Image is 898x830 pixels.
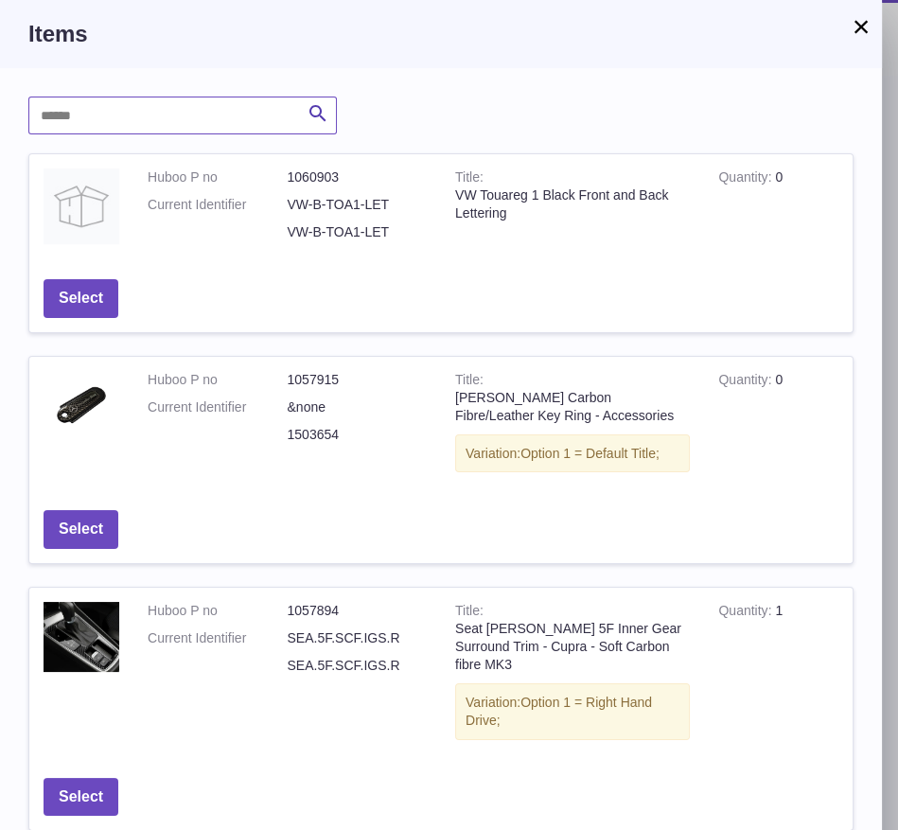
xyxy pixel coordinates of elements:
[455,372,484,392] strong: Title
[288,629,428,647] dd: SEA.5F.SCF.IGS.R
[718,372,775,392] strong: Quantity
[288,602,428,620] dd: 1057894
[44,510,118,549] button: Select
[455,434,690,473] div: Variation:
[520,446,660,461] span: Option 1 = Default Title;
[148,196,288,214] dt: Current Identifier
[148,398,288,416] dt: Current Identifier
[288,371,428,389] dd: 1057915
[718,169,775,189] strong: Quantity
[288,426,428,444] dd: 1503654
[455,620,690,674] div: Seat [PERSON_NAME] 5F Inner Gear Surround Trim - Cupra - Soft Carbon fibre MK3
[44,778,118,817] button: Select
[28,19,854,49] h3: Items
[455,603,484,623] strong: Title
[455,169,484,189] strong: Title
[704,154,853,265] td: 0
[288,657,428,675] dd: SEA.5F.SCF.IGS.R
[148,629,288,647] dt: Current Identifier
[850,15,872,38] button: ×
[455,683,690,740] div: Variation:
[148,168,288,186] dt: Huboo P no
[288,168,428,186] dd: 1060903
[455,389,690,425] div: [PERSON_NAME] Carbon Fibre/Leather Key Ring - Accessories
[704,588,853,763] td: 1
[44,168,119,244] img: VW Touareg 1 Black Front and Back Lettering
[44,371,119,439] img: Mercedes Black Carbon Fibre/Leather Key Ring - Accessories
[455,186,690,222] div: VW Touareg 1 Black Front and Back Lettering
[44,602,119,672] img: Seat Leon 5F Inner Gear Surround Trim - Cupra - Soft Carbon fibre MK3
[288,223,428,241] dd: VW-B-TOA1-LET
[288,398,428,416] dd: &none
[148,371,288,389] dt: Huboo P no
[704,357,853,497] td: 0
[148,602,288,620] dt: Huboo P no
[718,603,775,623] strong: Quantity
[466,695,652,728] span: Option 1 = Right Hand Drive;
[44,279,118,318] button: Select
[288,196,428,214] dd: VW-B-TOA1-LET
